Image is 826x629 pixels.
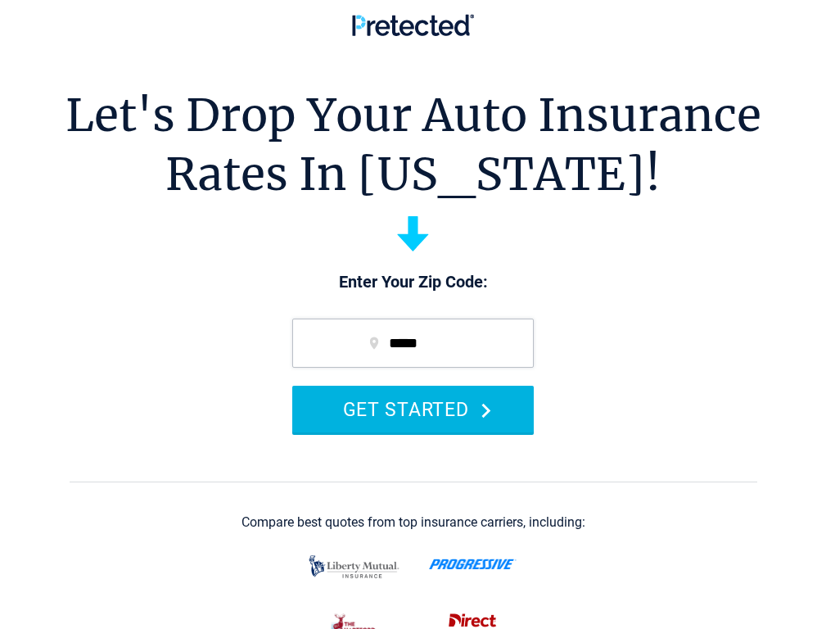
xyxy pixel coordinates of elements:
[65,86,761,204] h1: Let's Drop Your Auto Insurance Rates In [US_STATE]!
[276,271,550,294] p: Enter Your Zip Code:
[241,515,585,530] div: Compare best quotes from top insurance carriers, including:
[429,559,517,570] img: progressive
[352,14,474,36] img: Pretected Logo
[305,547,404,586] img: liberty
[292,386,534,432] button: GET STARTED
[292,319,534,368] input: zip code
